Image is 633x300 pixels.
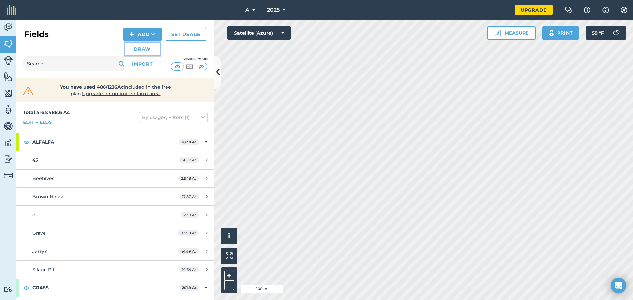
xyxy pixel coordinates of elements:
[16,206,214,224] a: c27.8 Ac
[124,57,161,71] a: Import
[4,72,13,82] img: svg+xml;base64,PHN2ZyB4bWxucz0iaHR0cDovL3d3dy53My5vcmcvMjAwMC9zdmciIHdpZHRoPSI1NiIgaGVpZ2h0PSI2MC...
[620,7,628,13] img: A cog icon
[32,267,55,273] span: Silage Pit
[16,133,214,151] div: ALFALFA187.8 Ac
[4,105,13,115] img: svg+xml;base64,PD94bWwgdmVyc2lvbj0iMS4wIiBlbmNvZGluZz0idXRmLTgiPz4KPCEtLSBHZW5lcmF0b3I6IEFkb2JlIE...
[179,267,199,272] span: 19.34 Ac
[166,28,206,41] a: Set usage
[245,6,249,14] span: A
[4,154,13,164] img: svg+xml;base64,PD94bWwgdmVyc2lvbj0iMS4wIiBlbmNvZGluZz0idXRmLTgiPz4KPCEtLSBHZW5lcmF0b3I6IEFkb2JlIE...
[178,248,199,254] span: 44.69 Ac
[16,170,214,187] a: Beehives2.948 Ac
[173,63,182,70] img: svg+xml;base64,PHN2ZyB4bWxucz0iaHR0cDovL3d3dy53My5vcmcvMjAwMC9zdmciIHdpZHRoPSI1MCIgaGVpZ2h0PSI0MC...
[586,26,626,40] button: 59 °F
[32,212,35,218] span: c
[23,119,52,126] a: Edit fields
[267,6,280,14] span: 2025
[4,22,13,32] img: svg+xml;base64,PD94bWwgdmVyc2lvbj0iMS4wIiBlbmNvZGluZz0idXRmLTgiPz4KPCEtLSBHZW5lcmF0b3I6IEFkb2JlIE...
[228,232,230,240] span: i
[548,29,555,37] img: svg+xml;base64,PHN2ZyB4bWxucz0iaHR0cDovL3d3dy53My5vcmcvMjAwMC9zdmciIHdpZHRoPSIxOSIgaGVpZ2h0PSIyNC...
[224,281,234,290] button: –
[24,29,49,40] h2: Fields
[515,5,553,15] a: Upgrade
[7,5,16,15] img: fieldmargin Logo
[23,109,70,115] strong: Total area : 488.6 Ac
[32,133,179,151] strong: ALFALFA
[182,286,197,290] strong: 201.9 Ac
[16,261,214,279] a: Silage Pit19.34 Ac
[32,176,54,181] span: Beehives
[16,242,214,260] a: Jerry's44.69 Ac
[23,138,29,146] img: svg+xml;base64,PHN2ZyB4bWxucz0iaHR0cDovL3d3dy53My5vcmcvMjAwMC9zdmciIHdpZHRoPSIxOCIgaGVpZ2h0PSIyNC...
[197,63,205,70] img: svg+xml;base64,PHN2ZyB4bWxucz0iaHR0cDovL3d3dy53My5vcmcvMjAwMC9zdmciIHdpZHRoPSI1MCIgaGVpZ2h0PSI0MC...
[224,271,234,281] button: +
[609,26,622,40] img: svg+xml;base64,PD94bWwgdmVyc2lvbj0iMS4wIiBlbmNvZGluZz0idXRmLTgiPz4KPCEtLSBHZW5lcmF0b3I6IEFkb2JlIE...
[565,7,573,13] img: Two speech bubbles overlapping with the left bubble in the forefront
[32,157,38,163] span: 45
[583,7,591,13] img: A question mark icon
[124,42,161,56] a: Draw
[592,26,604,40] span: 59 ° F
[16,151,214,169] a: 4566.17 Ac
[4,138,13,148] img: svg+xml;base64,PD94bWwgdmVyc2lvbj0iMS4wIiBlbmNvZGluZz0idXRmLTgiPz4KPCEtLSBHZW5lcmF0b3I6IEFkb2JlIE...
[60,84,124,90] strong: You have used 488/1236Ac
[123,28,162,41] button: Add DrawImport
[22,84,209,97] a: You have used 488/1236Acincluded in the free plan.Upgrade for unlimited farm area.
[221,228,237,244] button: i
[23,284,29,292] img: svg+xml;base64,PHN2ZyB4bWxucz0iaHR0cDovL3d3dy53My5vcmcvMjAwMC9zdmciIHdpZHRoPSIxOCIgaGVpZ2h0PSIyNC...
[4,121,13,131] img: svg+xml;base64,PD94bWwgdmVyc2lvbj0iMS4wIiBlbmNvZGluZz0idXRmLTgiPz4KPCEtLSBHZW5lcmF0b3I6IEFkb2JlIE...
[16,224,214,242] a: Grave8.999 Ac
[16,279,214,297] div: GRASS201.9 Ac
[185,63,194,70] img: svg+xml;base64,PHN2ZyB4bWxucz0iaHR0cDovL3d3dy53My5vcmcvMjAwMC9zdmciIHdpZHRoPSI1MCIgaGVpZ2h0PSI0MC...
[171,56,208,62] div: Visibility: On
[4,56,13,65] img: svg+xml;base64,PD94bWwgdmVyc2lvbj0iMS4wIiBlbmNvZGluZz0idXRmLTgiPz4KPCEtLSBHZW5lcmF0b3I6IEFkb2JlIE...
[45,84,186,97] span: included in the free plan .
[179,194,199,199] span: 17.87 Ac
[487,26,536,40] button: Measure
[32,230,46,236] span: Grave
[179,157,199,163] span: 66.17 Ac
[611,278,626,293] div: Open Intercom Messenger
[182,140,197,144] strong: 187.8 Ac
[32,194,65,200] span: Brown House
[494,30,501,36] img: Ruler icon
[4,88,13,98] img: svg+xml;base64,PHN2ZyB4bWxucz0iaHR0cDovL3d3dy53My5vcmcvMjAwMC9zdmciIHdpZHRoPSI1NiIgaGVpZ2h0PSI2MC...
[178,230,199,236] span: 8.999 Ac
[82,91,161,96] span: Upgrade for unlimited farm area.
[4,286,13,293] img: svg+xml;base64,PD94bWwgdmVyc2lvbj0iMS4wIiBlbmNvZGluZz0idXRmLTgiPz4KPCEtLSBHZW5lcmF0b3I6IEFkb2JlIE...
[22,86,35,96] img: svg+xml;base64,PHN2ZyB4bWxucz0iaHR0cDovL3d3dy53My5vcmcvMjAwMC9zdmciIHdpZHRoPSIzMiIgaGVpZ2h0PSIzMC...
[32,248,47,254] span: Jerry's
[181,212,199,218] span: 27.8 Ac
[16,188,214,205] a: Brown House17.87 Ac
[23,56,129,71] input: Search
[32,279,179,297] strong: GRASS
[542,26,579,40] button: Print
[226,252,233,259] img: Four arrows, one pointing top left, one top right, one bottom right and the last bottom left
[129,30,134,38] img: svg+xml;base64,PHN2ZyB4bWxucz0iaHR0cDovL3d3dy53My5vcmcvMjAwMC9zdmciIHdpZHRoPSIxNCIgaGVpZ2h0PSIyNC...
[602,6,609,14] img: svg+xml;base64,PHN2ZyB4bWxucz0iaHR0cDovL3d3dy53My5vcmcvMjAwMC9zdmciIHdpZHRoPSIxNyIgaGVpZ2h0PSIxNy...
[139,112,208,123] button: By usages, Filters (1)
[227,26,291,40] button: Satellite (Azure)
[118,60,125,68] img: svg+xml;base64,PHN2ZyB4bWxucz0iaHR0cDovL3d3dy53My5vcmcvMjAwMC9zdmciIHdpZHRoPSIxOSIgaGVpZ2h0PSIyNC...
[4,171,13,180] img: svg+xml;base64,PD94bWwgdmVyc2lvbj0iMS4wIiBlbmNvZGluZz0idXRmLTgiPz4KPCEtLSBHZW5lcmF0b3I6IEFkb2JlIE...
[4,39,13,49] img: svg+xml;base64,PHN2ZyB4bWxucz0iaHR0cDovL3d3dy53My5vcmcvMjAwMC9zdmciIHdpZHRoPSI1NiIgaGVpZ2h0PSI2MC...
[178,176,199,181] span: 2.948 Ac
